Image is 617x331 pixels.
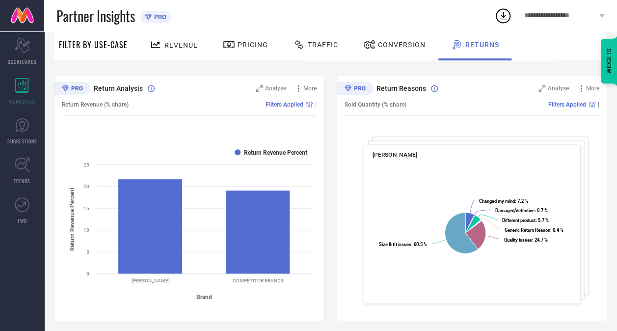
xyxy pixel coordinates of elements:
span: WORKSPACE [9,98,36,105]
text: : 0.7 % [495,208,548,213]
div: Open download list [494,7,512,25]
text: 10 [83,227,89,233]
span: Returns [465,41,499,49]
text: Return Revenue Percent [244,149,307,156]
svg: Zoom [538,85,545,92]
text: COMPETITOR BRANDS [233,278,284,283]
span: | [598,101,599,108]
span: TRENDS [14,177,30,185]
span: PRO [152,13,166,21]
span: More [586,85,599,92]
span: Analyse [548,85,569,92]
text: : 24.7 % [504,237,548,243]
div: Premium [54,82,90,97]
text: : 0.4 % [504,227,563,232]
text: 20 [83,184,89,189]
span: Conversion [378,41,426,49]
span: Return Analysis [94,84,143,92]
text: 15 [83,206,89,211]
tspan: Brand [196,294,212,301]
span: [PERSON_NAME] [373,151,417,158]
text: [PERSON_NAME] [132,278,170,283]
span: Return Revenue (% share) [62,101,129,108]
span: Partner Insights [56,6,135,26]
tspan: Return Revenue Percent [69,187,76,250]
text: 5 [86,249,89,255]
span: | [315,101,317,108]
tspan: Different product [502,218,535,223]
text: 25 [83,162,89,167]
svg: Zoom [256,85,263,92]
span: More [303,85,317,92]
div: Premium [337,82,373,97]
span: Filters Applied [548,101,586,108]
tspan: Size & fit issues [379,242,411,247]
tspan: Quality issues [504,237,532,243]
span: Revenue [164,41,198,49]
span: Analyse [265,85,286,92]
text: : 60.5 % [379,242,427,247]
tspan: Changed my mind [479,198,515,204]
text: 0 [86,271,89,276]
text: : 7.2 % [479,198,528,204]
span: Filter By Use-Case [59,39,128,51]
span: SCORECARDS [8,58,37,65]
text: : 5.7 % [502,218,548,223]
span: Return Reasons [376,84,426,92]
tspan: Generic Return Reason [504,227,550,232]
span: Sold Quantity (% share) [345,101,406,108]
span: Filters Applied [266,101,303,108]
tspan: Damaged/defective [495,208,535,213]
span: Pricing [238,41,268,49]
span: Traffic [308,41,338,49]
span: SUGGESTIONS [7,138,37,145]
span: FWD [18,217,27,224]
